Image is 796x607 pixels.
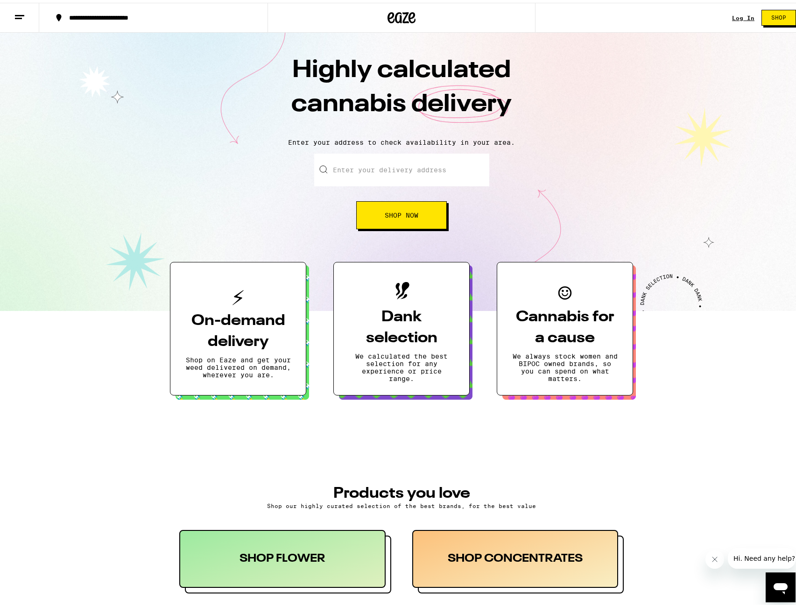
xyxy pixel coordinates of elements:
[512,304,618,346] h3: Cannabis for a cause
[9,136,794,143] p: Enter your address to check availability in your area.
[497,259,633,393] button: Cannabis for a causeWe always stock women and BIPOC owned brands, so you can spend on what matters.
[732,12,754,18] a: Log In
[185,308,291,350] h3: On-demand delivery
[412,527,624,591] button: SHOP CONCENTRATES
[705,547,724,566] iframe: Close message
[179,483,624,498] h3: PRODUCTS YOU LOVE
[349,304,454,346] h3: Dank selection
[179,527,386,585] div: SHOP FLOWER
[238,51,565,128] h1: Highly calculated cannabis delivery
[349,350,454,380] p: We calculated the best selection for any experience or price range.
[179,500,624,506] p: Shop our highly curated selection of the best brands, for the best value
[385,209,418,216] span: Shop Now
[356,198,447,226] button: Shop Now
[728,545,796,566] iframe: Message from company
[512,350,618,380] p: We always stock women and BIPOC owned brands, so you can spend on what matters.
[333,259,470,393] button: Dank selectionWe calculated the best selection for any experience or price range.
[314,151,489,184] input: Enter your delivery address
[766,570,796,600] iframe: Button to launch messaging window
[170,259,306,393] button: On-demand deliveryShop on Eaze and get your weed delivered on demand, wherever you are.
[412,527,619,585] div: SHOP CONCENTRATES
[761,7,796,23] button: Shop
[771,12,786,18] span: Shop
[185,353,291,376] p: Shop on Eaze and get your weed delivered on demand, wherever you are.
[179,527,391,591] button: SHOP FLOWER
